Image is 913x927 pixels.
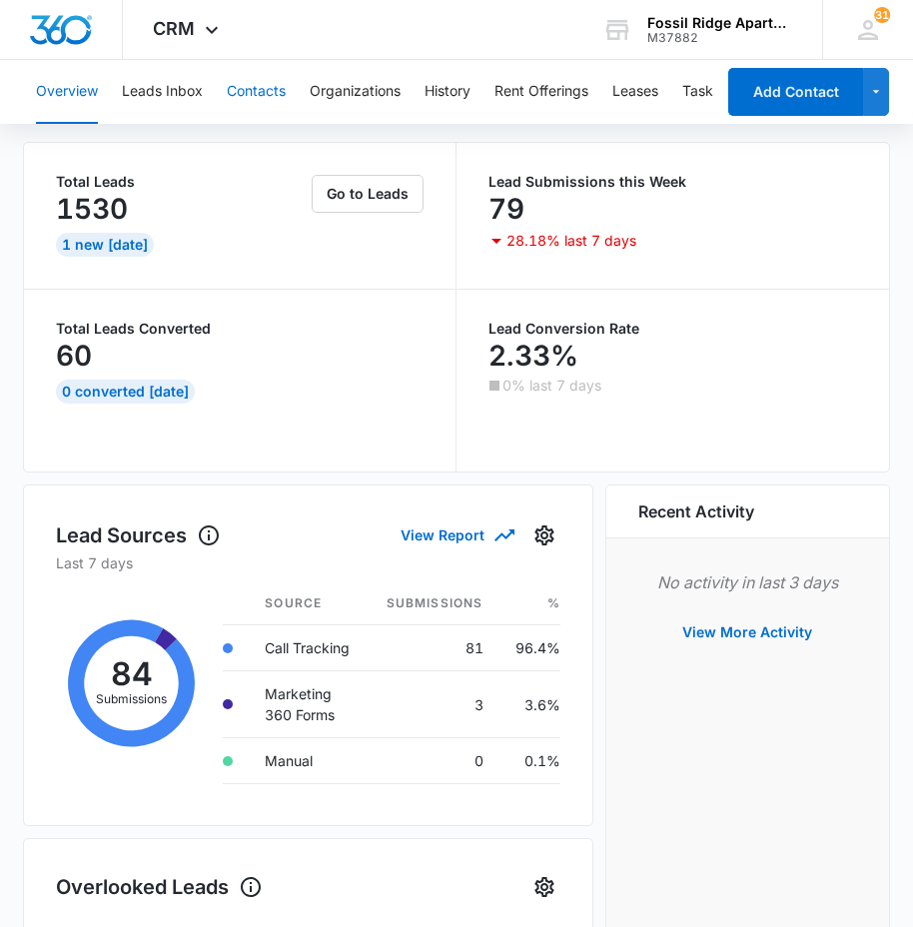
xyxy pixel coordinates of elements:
[528,519,560,551] button: Settings
[647,15,793,31] div: account name
[122,60,203,124] button: Leads Inbox
[728,68,863,116] button: Add Contact
[371,582,499,625] th: Submissions
[310,60,401,124] button: Organizations
[371,625,499,671] td: 81
[502,379,601,393] p: 0% last 7 days
[499,625,560,671] td: 96.4%
[499,738,560,784] td: 0.1%
[227,60,286,124] button: Contacts
[249,671,370,738] td: Marketing 360 Forms
[56,380,195,404] div: 0 Converted [DATE]
[371,738,499,784] td: 0
[488,193,524,225] p: 79
[56,175,308,189] p: Total Leads
[312,185,424,202] a: Go to Leads
[249,738,370,784] td: Manual
[662,608,832,656] button: View More Activity
[506,234,636,248] p: 28.18% last 7 days
[56,552,560,573] p: Last 7 days
[56,193,128,225] p: 1530
[638,570,857,594] p: No activity in last 3 days
[682,60,720,124] button: Tasks
[488,175,857,189] p: Lead Submissions this Week
[425,60,470,124] button: History
[56,520,221,550] h1: Lead Sources
[647,31,793,45] div: account id
[56,322,424,336] p: Total Leads Converted
[494,60,588,124] button: Rent Offerings
[874,7,890,23] span: 31
[612,60,658,124] button: Leases
[499,671,560,738] td: 3.6%
[528,871,560,903] button: Settings
[488,322,857,336] p: Lead Conversion Rate
[499,582,560,625] th: %
[249,582,370,625] th: Source
[56,233,154,257] div: 1 New [DATE]
[56,872,263,902] h1: Overlooked Leads
[36,60,98,124] button: Overview
[638,499,754,523] h6: Recent Activity
[488,340,578,372] p: 2.33%
[153,18,195,39] span: CRM
[371,671,499,738] td: 3
[249,625,370,671] td: Call Tracking
[312,175,424,213] button: Go to Leads
[56,340,92,372] p: 60
[874,7,890,23] div: notifications count
[401,517,512,552] button: View Report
